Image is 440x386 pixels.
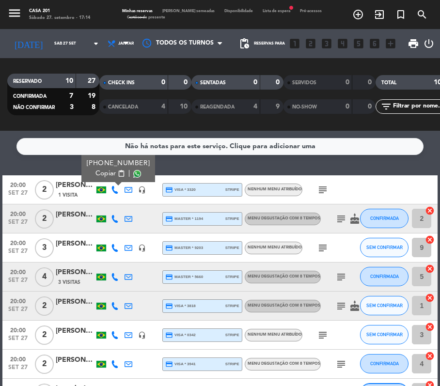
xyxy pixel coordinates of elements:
[35,238,54,258] span: 3
[6,306,30,317] span: set 27
[165,360,173,368] i: credit_card
[165,331,173,339] i: credit_card
[6,179,30,190] span: 20:00
[56,325,94,337] div: [PERSON_NAME]
[161,103,165,110] strong: 4
[108,105,138,109] span: CANCELADA
[165,244,173,252] i: credit_card
[7,6,22,23] button: menu
[128,169,130,179] span: |
[220,9,258,13] span: Disponibilidade
[117,9,157,13] span: Minhas reservas
[165,215,204,223] span: master * 1194
[56,267,94,278] div: [PERSON_NAME]
[360,325,409,344] button: SEM CONFIRMAR
[317,184,329,196] i: subject
[165,360,196,368] span: visa * 3941
[90,38,102,49] i: arrow_drop_down
[248,275,320,278] span: Menu degustação com 8 tempos
[425,235,435,245] i: cancel
[304,37,317,50] i: looks_two
[370,361,399,366] span: CONFIRMADA
[336,37,349,50] i: looks_4
[95,169,116,179] span: Copiar
[6,353,30,364] span: 20:00
[200,80,226,85] span: SENTADAS
[360,209,409,228] button: CONFIRMADA
[56,238,94,249] div: [PERSON_NAME]
[253,103,257,110] strong: 4
[225,186,239,193] span: stripe
[161,79,165,86] strong: 0
[118,41,134,46] span: Jantar
[425,293,435,303] i: cancel
[88,93,97,99] strong: 19
[360,238,409,257] button: SEM CONFIRMAR
[138,186,146,194] i: headset_mic
[352,37,365,50] i: looks_5
[317,329,329,341] i: subject
[6,219,30,230] span: set 27
[165,273,204,281] span: master * 5660
[138,331,146,339] i: headset_mic
[425,264,435,274] i: cancel
[276,79,282,86] strong: 0
[360,354,409,373] button: CONFIRMADA
[225,245,239,251] span: stripe
[368,103,374,110] strong: 0
[225,216,239,222] span: stripe
[366,245,403,250] span: SEM CONFIRMAR
[7,34,49,53] i: [DATE]
[165,302,196,310] span: visa * 3818
[35,180,54,200] span: 2
[349,213,361,225] i: cake
[352,9,364,20] i: add_circle_outline
[335,358,347,370] i: subject
[395,9,407,20] i: turned_in_not
[370,274,399,279] span: CONFIRMADA
[292,105,317,109] span: NO-SHOW
[360,296,409,315] button: SEM CONFIRMAR
[35,209,54,229] span: 2
[35,325,54,345] span: 2
[58,278,80,286] span: 3 Visitas
[425,206,435,216] i: cancel
[13,105,55,110] span: NÃO CONFIRMAR
[65,77,73,84] strong: 10
[95,169,125,179] button: Copiarcontent_paste
[165,186,196,194] span: visa * 3320
[384,37,397,50] i: add_box
[56,355,94,366] div: [PERSON_NAME]
[13,94,47,99] span: CONFIRMADA
[122,15,170,19] span: Cartões de presente
[346,103,349,110] strong: 0
[35,355,54,374] span: 2
[165,244,204,252] span: master * 9203
[335,213,347,225] i: subject
[366,332,403,337] span: SEM CONFIRMAR
[225,332,239,338] span: stripe
[276,103,282,110] strong: 9
[408,38,419,49] span: print
[6,335,30,346] span: set 27
[35,267,54,287] span: 4
[7,6,22,20] i: menu
[238,38,250,49] span: pending_actions
[165,302,173,310] i: credit_card
[292,80,316,85] span: SERVIDOS
[416,9,428,20] i: search
[380,101,392,112] i: filter_list
[138,244,146,252] i: headset_mic
[374,9,385,20] i: exit_to_app
[248,333,302,337] span: Nenhum menu atribuído
[6,277,30,288] span: set 27
[225,361,239,367] span: stripe
[86,158,150,169] div: [PHONE_NUMBER]
[56,180,94,191] div: [PERSON_NAME]
[165,215,173,223] i: credit_card
[108,80,135,85] span: CHECK INS
[70,104,74,110] strong: 3
[6,364,30,375] span: set 27
[423,29,435,58] div: LOG OUT
[425,351,435,361] i: cancel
